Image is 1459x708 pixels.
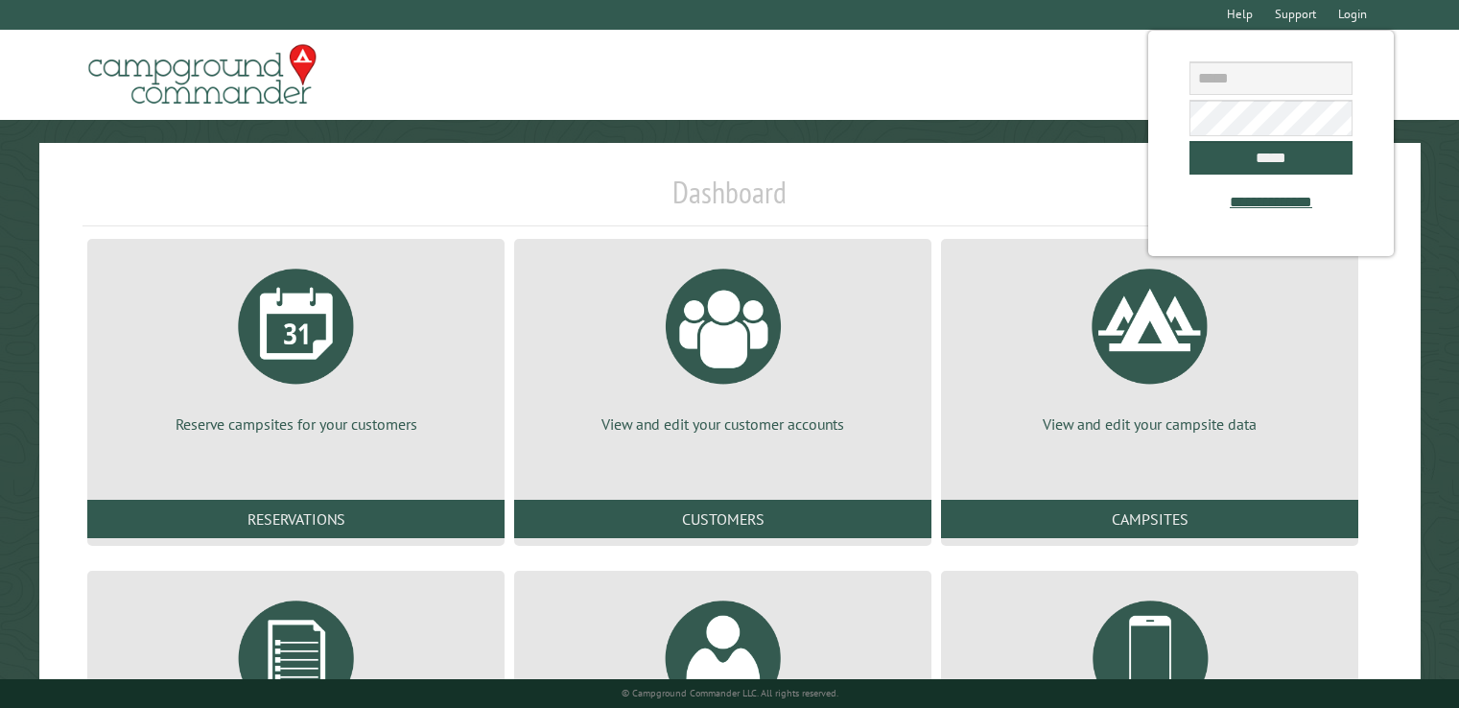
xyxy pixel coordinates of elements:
[514,500,931,538] a: Customers
[964,254,1335,435] a: View and edit your campsite data
[87,500,505,538] a: Reservations
[110,413,482,435] p: Reserve campsites for your customers
[941,500,1358,538] a: Campsites
[82,37,322,112] img: Campground Commander
[537,254,908,435] a: View and edit your customer accounts
[964,413,1335,435] p: View and edit your campsite data
[537,413,908,435] p: View and edit your customer accounts
[622,687,838,699] small: © Campground Commander LLC. All rights reserved.
[82,174,1377,226] h1: Dashboard
[110,254,482,435] a: Reserve campsites for your customers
